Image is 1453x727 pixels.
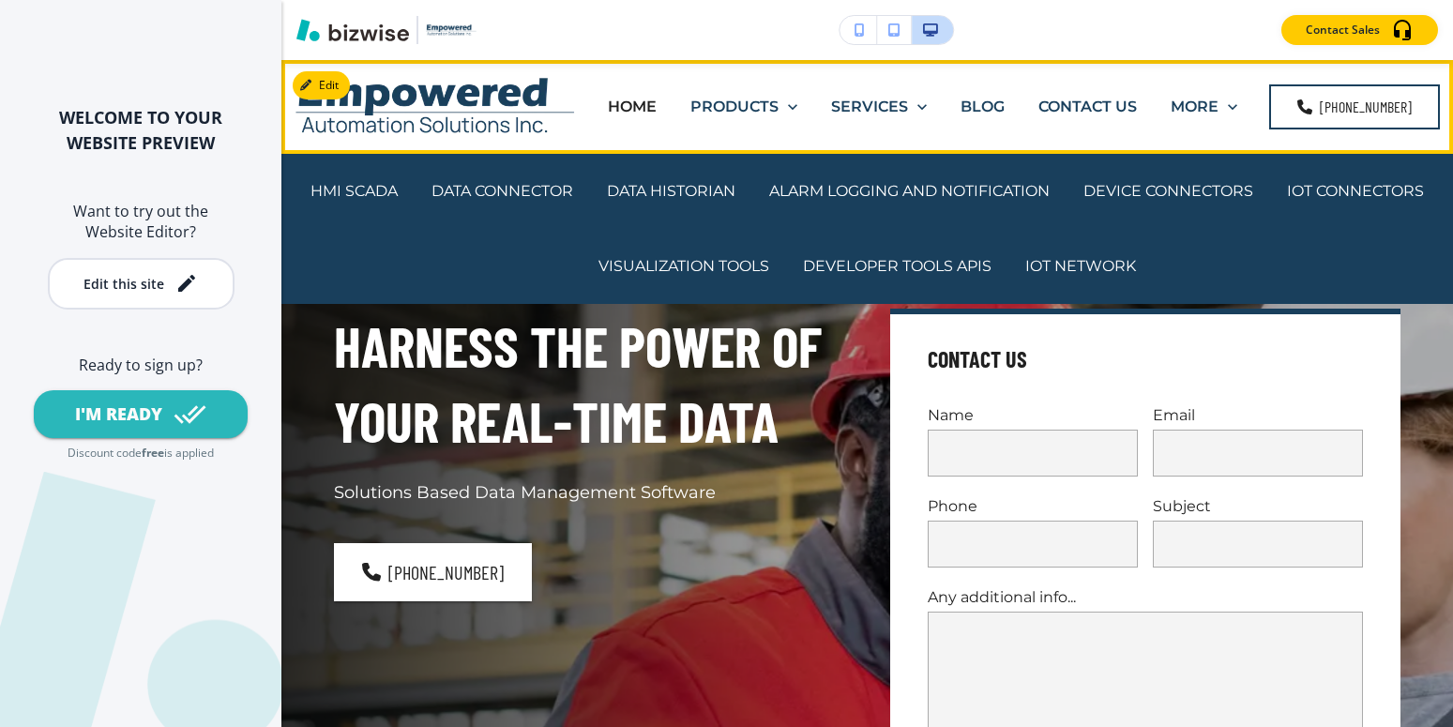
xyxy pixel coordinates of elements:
[1269,84,1440,129] a: [PHONE_NUMBER]
[142,446,164,462] p: free
[1306,22,1380,38] p: Contact Sales
[1153,404,1363,426] p: Email
[30,355,251,375] h6: Ready to sign up?
[1038,96,1137,117] p: CONTACT US
[34,390,248,438] button: I'M READY
[928,586,1364,608] p: Any additional info...
[295,67,576,145] img: Empowered Automation Solutions Inc.
[30,201,251,243] h6: Want to try out the Website Editor?
[334,481,845,506] p: Solutions Based Data Management Software
[293,71,350,99] button: Edit
[68,446,142,462] p: Discount code
[30,105,251,156] h2: WELCOME TO YOUR WEBSITE PREVIEW
[928,404,1138,426] p: Name
[1281,15,1438,45] button: Contact Sales
[296,19,409,41] img: Bizwise Logo
[928,495,1138,517] p: Phone
[961,96,1005,117] p: BLOG
[334,309,845,459] p: Harness the Power of Your Real-Time Data
[75,402,162,426] div: I'M READY
[334,543,532,601] a: [PHONE_NUMBER]
[164,446,214,462] p: is applied
[928,344,1027,374] h4: Contact Us
[48,258,235,310] button: Edit this site
[1171,96,1218,117] p: MORE
[831,96,908,117] p: SERVICES
[83,277,164,291] div: Edit this site
[608,96,657,117] p: HOME
[1153,495,1363,517] p: Subject
[426,23,477,36] img: Your Logo
[690,96,779,117] p: PRODUCTS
